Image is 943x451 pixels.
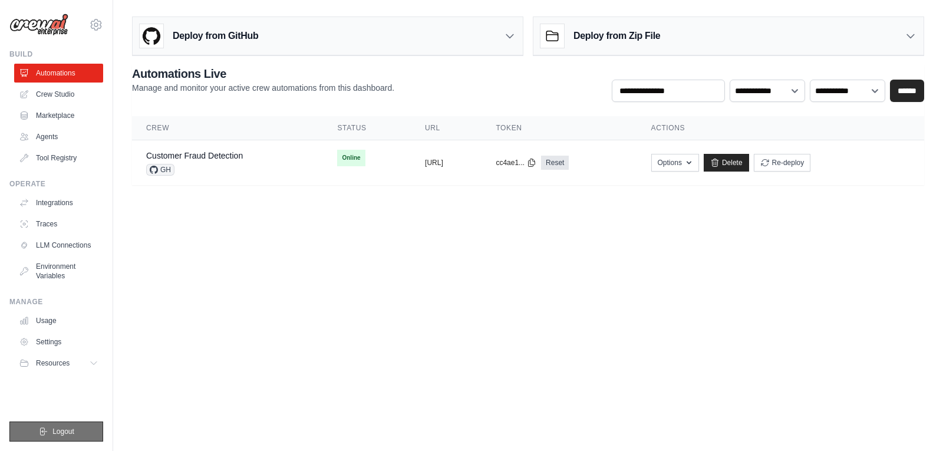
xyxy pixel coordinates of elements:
span: Online [337,150,365,166]
h2: Automations Live [132,65,394,82]
a: Delete [704,154,749,172]
a: Traces [14,215,103,233]
span: Logout [52,427,74,436]
img: GitHub Logo [140,24,163,48]
h3: Deploy from Zip File [573,29,660,43]
a: Customer Fraud Detection [146,151,243,160]
h3: Deploy from GitHub [173,29,258,43]
a: Settings [14,333,103,351]
img: Logo [9,14,68,36]
th: Crew [132,116,323,140]
a: Tool Registry [14,149,103,167]
a: Crew Studio [14,85,103,104]
a: Marketplace [14,106,103,125]
th: Token [482,116,637,140]
p: Manage and monitor your active crew automations from this dashboard. [132,82,394,94]
a: LLM Connections [14,236,103,255]
a: Automations [14,64,103,83]
a: Integrations [14,193,103,212]
a: Reset [541,156,569,170]
button: Logout [9,422,103,442]
div: Operate [9,179,103,189]
button: cc4ae1... [496,158,536,167]
th: Actions [637,116,924,140]
th: Status [323,116,411,140]
button: Options [651,154,699,172]
span: GH [146,164,174,176]
iframe: Chat Widget [884,394,943,451]
span: Resources [36,358,70,368]
div: Build [9,50,103,59]
div: Manage [9,297,103,307]
button: Re-deploy [754,154,811,172]
a: Usage [14,311,103,330]
a: Environment Variables [14,257,103,285]
button: Resources [14,354,103,373]
th: URL [411,116,482,140]
a: Agents [14,127,103,146]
